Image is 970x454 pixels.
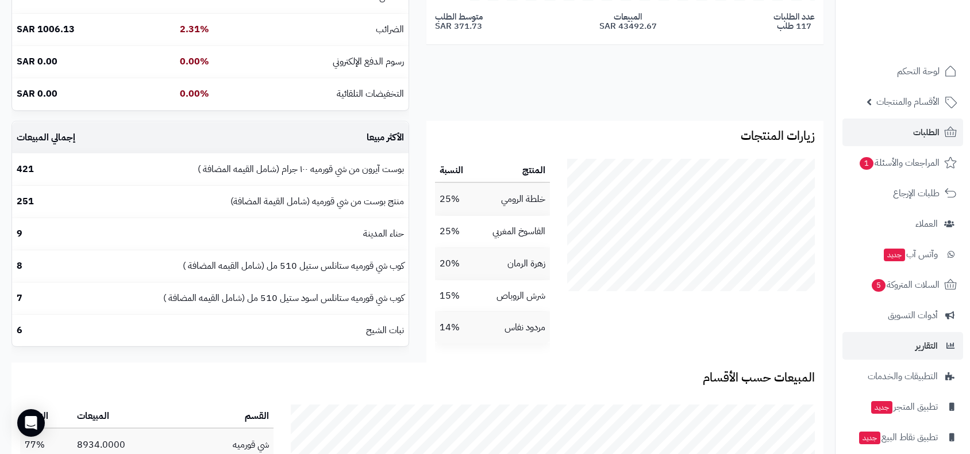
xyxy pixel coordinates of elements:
[180,22,209,36] b: 2.31%
[842,58,963,85] a: لوحة التحكم
[72,405,164,429] th: المبيعات
[915,338,938,354] span: التقارير
[842,210,963,238] a: العملاء
[435,129,815,143] h3: زيارات المنتجات
[180,55,209,68] b: 0.00%
[475,312,550,344] td: مردود نفاس
[876,94,940,110] span: الأقسام والمنتجات
[475,159,550,183] th: المنتج
[893,185,940,201] span: طلبات الإرجاع
[868,368,938,384] span: التطبيقات والخدمات
[870,399,938,415] span: تطبيق المتجر
[180,87,209,101] b: 0.00%
[97,218,408,250] td: حناء المدينة
[915,216,938,232] span: العملاء
[435,12,483,31] span: متوسط الطلب 371.73 SAR
[164,405,274,429] th: القسم
[475,280,550,312] td: شرش الروباص
[97,315,408,346] td: نبات الشيح
[97,250,408,282] td: كوب شي قورميه ستانلس ستيل 510 مل (شامل القيمه المضافة )
[897,63,940,79] span: لوحة التحكم
[20,371,815,384] h3: المبيعات حسب الأقسام
[842,302,963,329] a: أدوات التسويق
[435,184,475,215] td: 25%
[435,248,475,280] td: 20%
[773,12,815,31] span: عدد الطلبات 117 طلب
[17,323,22,337] b: 6
[17,227,22,241] b: 9
[20,405,72,429] th: النسبة
[214,78,409,110] td: التخفيضات التلقائية
[97,186,408,218] td: منتج بوست من شي قورميه (شامل القيمة المضافة)
[842,271,963,299] a: السلات المتروكة5
[842,180,963,207] a: طلبات الإرجاع
[17,22,75,36] b: 1006.13 SAR
[883,246,938,262] span: وآتس آب
[859,155,940,171] span: المراجعات والأسئلة
[871,277,940,293] span: السلات المتروكة
[12,122,97,154] td: إجمالي المبيعات
[842,119,963,146] a: الطلبات
[888,307,938,323] span: أدوات التسويق
[871,401,892,414] span: جديد
[435,312,475,344] td: 14%
[17,409,45,437] div: Open Intercom Messenger
[17,162,34,176] b: 421
[435,216,475,247] td: 25%
[97,154,408,185] td: بوست آيرون من شي قورميه ١٠٠ جرام (شامل القيمه المضافة )
[17,259,22,273] b: 8
[860,157,873,170] span: 1
[97,283,408,314] td: كوب شي قورميه ستانلس اسود ستيل 510 مل (شامل القيمه المضافة )
[17,291,22,305] b: 7
[842,363,963,390] a: التطبيقات والخدمات
[884,249,905,261] span: جديد
[214,46,409,78] td: رسوم الدفع الإلكتروني
[842,424,963,451] a: تطبيق نقاط البيعجديد
[842,149,963,177] a: المراجعات والأسئلة1
[435,280,475,312] td: 15%
[97,122,408,154] td: الأكثر مبيعا
[842,241,963,268] a: وآتس آبجديد
[17,194,34,208] b: 251
[842,393,963,421] a: تطبيق المتجرجديد
[475,184,550,215] td: خلطة الرومي
[913,124,940,140] span: الطلبات
[214,14,409,45] td: الضرائب
[599,12,657,31] span: المبيعات 43492.67 SAR
[17,87,57,101] b: 0.00 SAR
[435,159,475,183] th: النسبة
[17,55,57,68] b: 0.00 SAR
[475,248,550,280] td: زهرة الرمان
[872,279,886,292] span: 5
[858,429,938,445] span: تطبيق نقاط البيع
[842,332,963,360] a: التقارير
[859,432,880,444] span: جديد
[475,216,550,247] td: الفاسوخ المغربي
